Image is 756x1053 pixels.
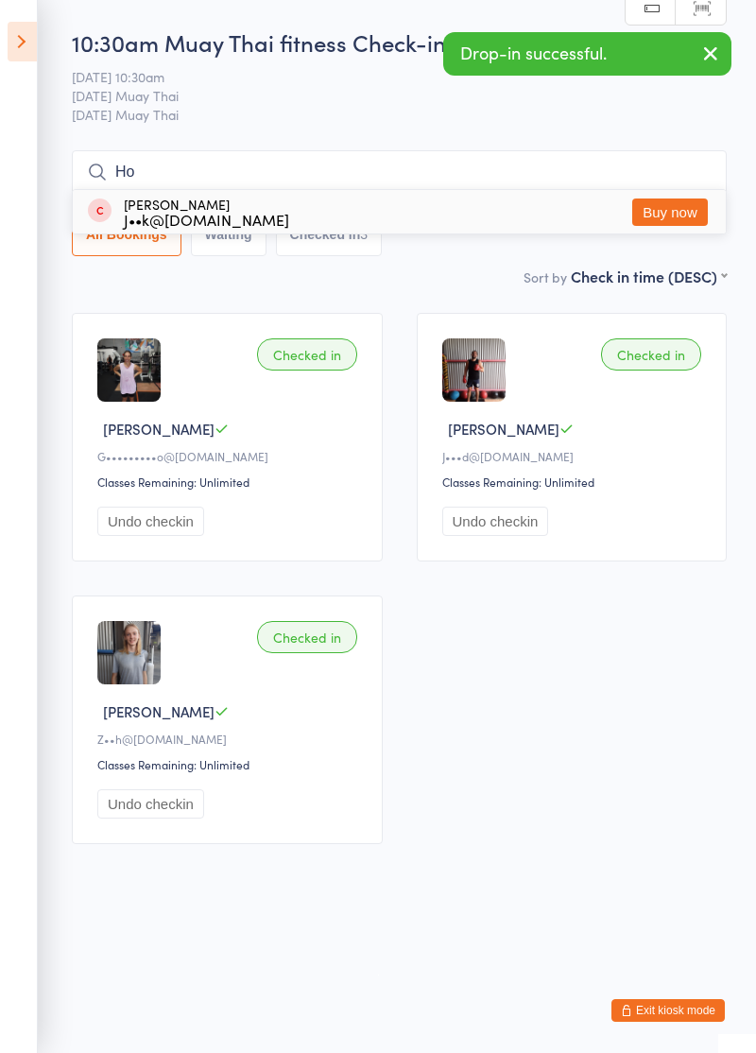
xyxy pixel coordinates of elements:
[601,338,701,371] div: Checked in
[97,507,204,536] button: Undo checkin
[276,213,383,256] button: Checked in3
[103,701,215,721] span: [PERSON_NAME]
[448,419,559,439] span: [PERSON_NAME]
[442,474,708,490] div: Classes Remaining: Unlimited
[72,150,727,194] input: Search
[72,213,181,256] button: All Bookings
[611,999,725,1022] button: Exit kiosk mode
[524,268,567,286] label: Sort by
[443,32,731,76] div: Drop-in successful.
[442,507,549,536] button: Undo checkin
[97,621,161,684] img: image1698216591.png
[360,227,368,242] div: 3
[632,199,708,226] button: Buy now
[97,338,161,402] img: image1698802039.png
[97,448,363,464] div: G•••••••••o@[DOMAIN_NAME]
[124,197,289,227] div: [PERSON_NAME]
[97,474,363,490] div: Classes Remaining: Unlimited
[442,338,506,402] img: image1698801161.png
[72,105,727,124] span: [DATE] Muay Thai
[257,621,357,653] div: Checked in
[442,448,708,464] div: J•••d@[DOMAIN_NAME]
[72,86,697,105] span: [DATE] Muay Thai
[97,731,363,747] div: Z••h@[DOMAIN_NAME]
[72,26,727,58] h2: 10:30am Muay Thai fitness Check-in
[103,419,215,439] span: [PERSON_NAME]
[97,789,204,819] button: Undo checkin
[571,266,727,286] div: Check in time (DESC)
[257,338,357,371] div: Checked in
[97,756,363,772] div: Classes Remaining: Unlimited
[191,213,266,256] button: Waiting
[72,67,697,86] span: [DATE] 10:30am
[124,212,289,227] div: J••k@[DOMAIN_NAME]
